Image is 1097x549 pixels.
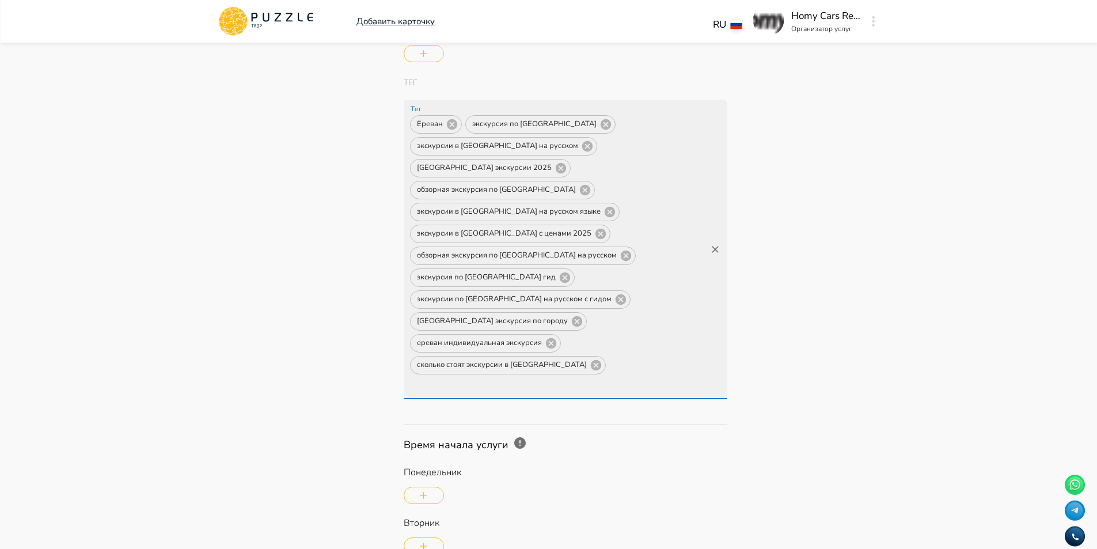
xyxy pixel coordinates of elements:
p: RU [713,17,726,32]
div: сколько стоят экскурсии в [GEOGRAPHIC_DATA] [410,356,606,374]
div: обзорная экскурсия по [GEOGRAPHIC_DATA] на русском [410,247,636,265]
span: сколько стоят экскурсии в [GEOGRAPHIC_DATA] [411,358,593,372]
span: экскурсия по [GEOGRAPHIC_DATA] [466,118,603,131]
span: обзорная экскурсия по [GEOGRAPHIC_DATA] на русском [411,249,623,262]
p: Тег [404,77,728,100]
span: экскурсия по [GEOGRAPHIC_DATA] гид [411,271,562,284]
span: экскурсии в [GEOGRAPHIC_DATA] с ценами 2025 [411,227,598,240]
img: lang [731,20,742,29]
div: экскурсии по [GEOGRAPHIC_DATA] на русском с гидом [410,290,631,309]
label: Тег [411,104,422,114]
div: экскурсия по [GEOGRAPHIC_DATA] гид [410,268,575,287]
label: Время начала услуги [404,438,508,452]
span: экскурсии в [GEOGRAPHIC_DATA] на русском [411,139,584,153]
span: [GEOGRAPHIC_DATA] экскурсия по городу [411,315,574,328]
p: Вторник [404,516,728,530]
span: обзорная экскурсия по [GEOGRAPHIC_DATA] [411,183,582,196]
button: Clear [707,241,723,258]
div: [GEOGRAPHIC_DATA] экскурсии 2025 [410,159,571,177]
img: profile_picture PuzzleTrip [753,5,784,36]
p: Homy Cars Rental [791,9,860,24]
p: Понедельник [404,465,728,479]
p: Организатор услуг [791,24,860,34]
div: экскурсия по [GEOGRAPHIC_DATA] [465,115,616,134]
span: [GEOGRAPHIC_DATA] экскурсии 2025 [411,161,558,175]
div: экскурсии в [GEOGRAPHIC_DATA] на русском [410,137,597,156]
span: экскурсии в [GEOGRAPHIC_DATA] на русском языке [411,205,607,218]
div: [GEOGRAPHIC_DATA] экскурсия по городу [410,312,587,331]
div: обзорная экскурсия по [GEOGRAPHIC_DATA] [410,181,595,199]
div: ереван индивидуальная экскурсия [410,334,561,353]
a: Добавить карточку [356,15,435,28]
span: ереван индивидуальная экскурсия [411,336,548,350]
button: Укажите доступные временные слоты начала услуги по дням недели [508,431,532,455]
div: экскурсии в [GEOGRAPHIC_DATA] на русском языке [410,203,620,221]
div: Ереван [410,115,462,134]
div: экскурсии в [GEOGRAPHIC_DATA] с ценами 2025 [410,225,610,243]
span: Ереван [411,118,449,131]
span: экскурсии по [GEOGRAPHIC_DATA] на русском с гидом [411,293,618,306]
